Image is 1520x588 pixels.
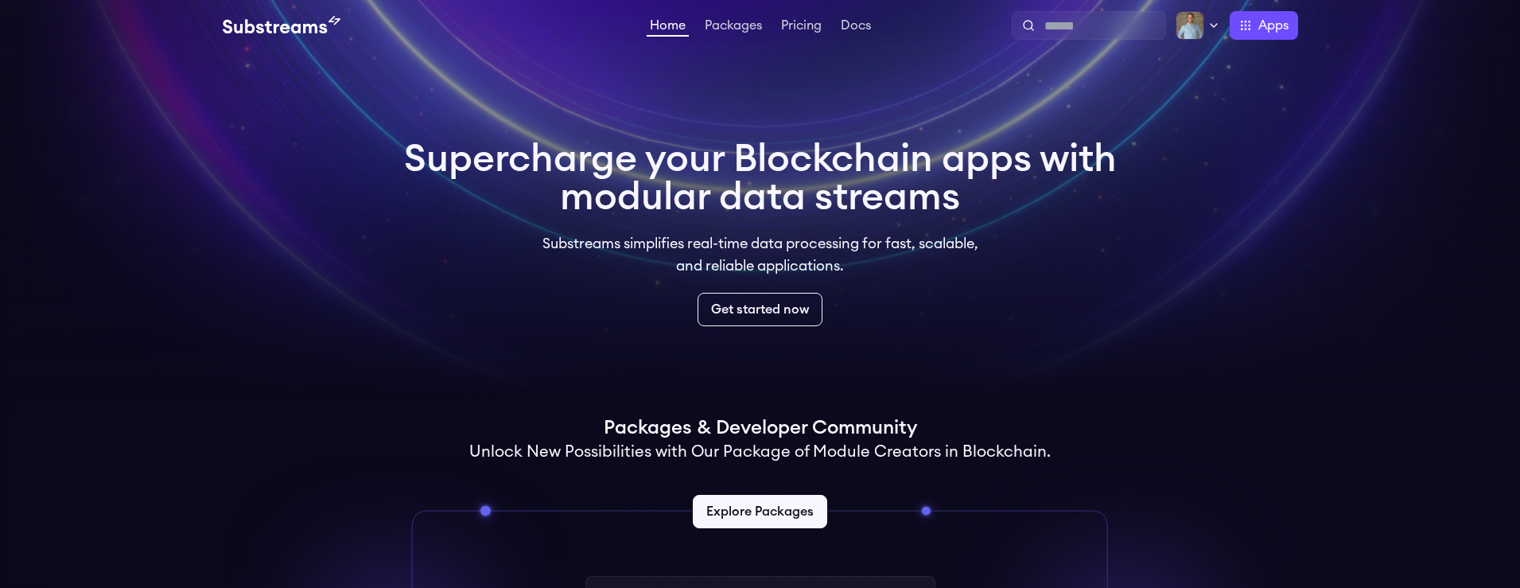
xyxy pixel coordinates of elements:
[702,19,765,35] a: Packages
[223,16,340,35] img: Substream's logo
[1176,11,1204,40] img: Profile
[693,495,827,528] a: Explore Packages
[1258,16,1289,35] span: Apps
[838,19,874,35] a: Docs
[404,140,1117,216] h1: Supercharge your Blockchain apps with modular data streams
[647,19,689,37] a: Home
[531,232,989,277] p: Substreams simplifies real-time data processing for fast, scalable, and reliable applications.
[469,441,1051,463] h2: Unlock New Possibilities with Our Package of Module Creators in Blockchain.
[698,293,822,326] a: Get started now
[604,415,917,441] h1: Packages & Developer Community
[778,19,825,35] a: Pricing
